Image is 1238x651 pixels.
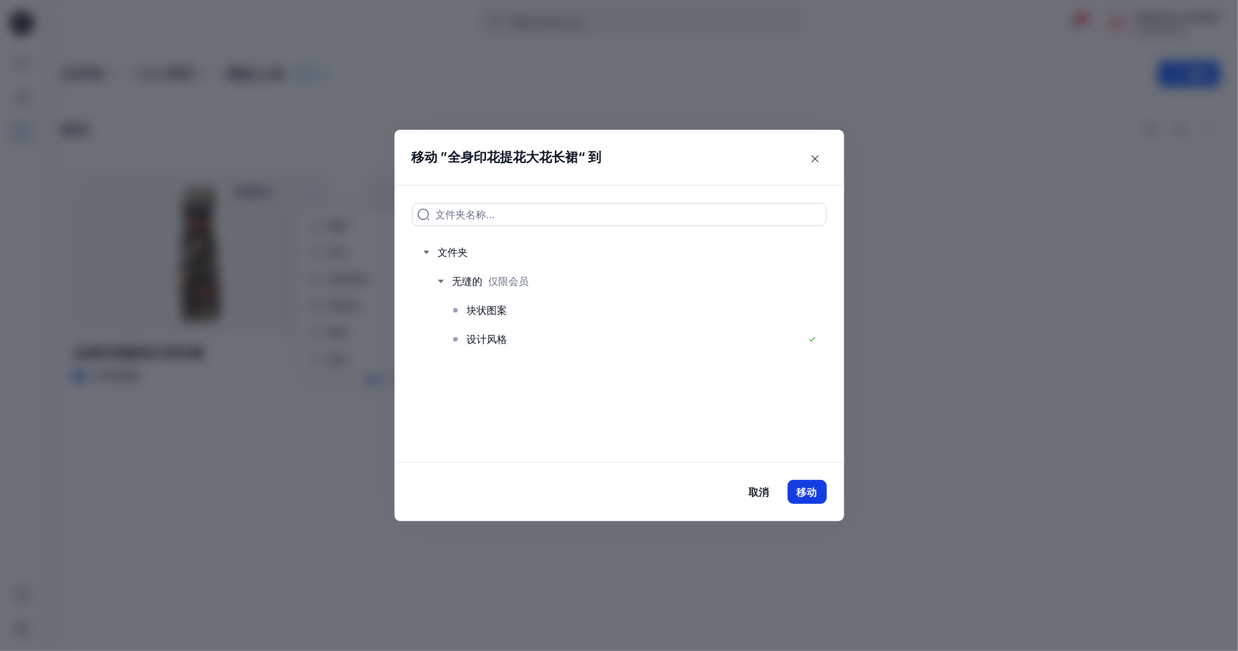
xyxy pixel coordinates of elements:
button: 移动 [788,480,827,504]
font: 全身印花提花大花长裙 [448,149,579,165]
font: 移动 ” [412,149,448,165]
input: 文件夹名称... [412,203,827,226]
font: “ 到 [579,149,602,165]
font: 块状图案 [467,304,508,316]
font: 移动 [797,486,817,498]
font: 设计风格 [467,333,508,345]
button: 取消 [740,480,779,504]
font: 取消 [749,486,769,498]
button: 关闭 [804,147,827,170]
